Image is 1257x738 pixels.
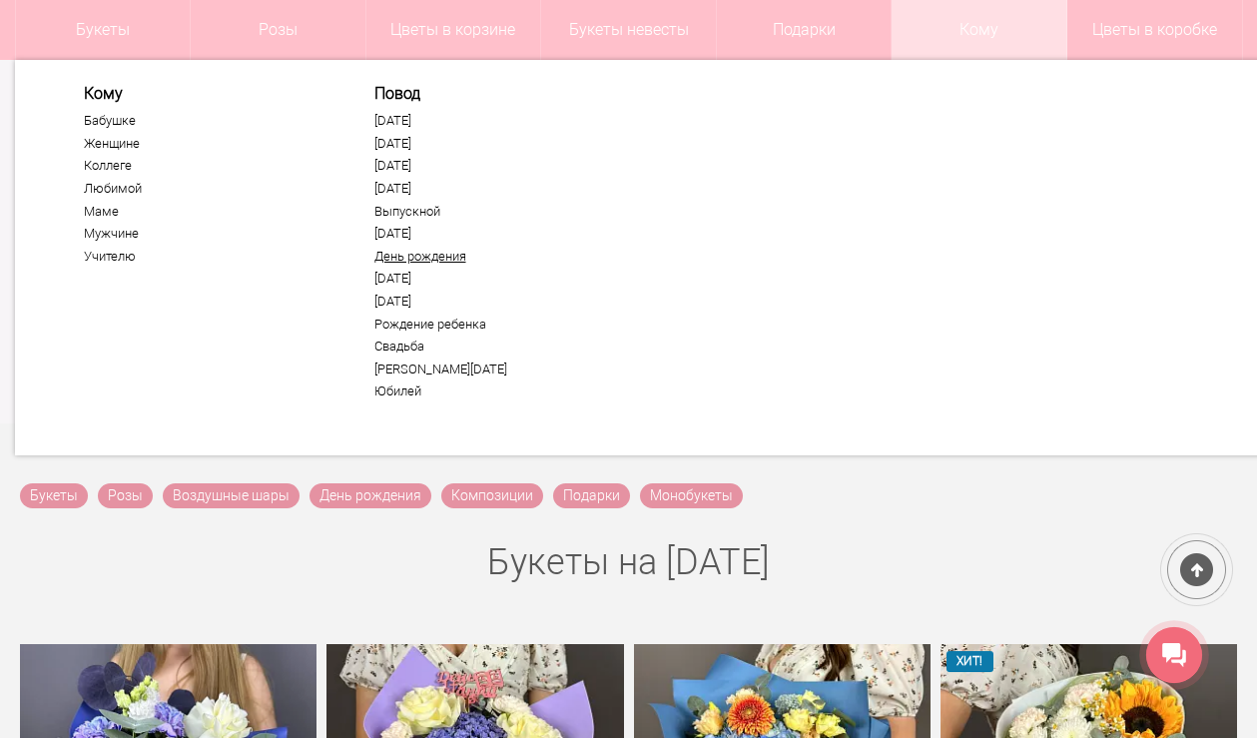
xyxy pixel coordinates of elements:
a: Свадьба [374,339,620,355]
a: Женщине [84,136,329,152]
a: Монобукеты [640,483,743,508]
a: Юбилей [374,383,620,399]
a: [DATE] [374,226,620,242]
a: Композиции [441,483,543,508]
a: [DATE] [374,136,620,152]
span: Кому [84,84,329,103]
a: [DATE] [374,271,620,287]
a: Выпускной [374,204,620,220]
span: ХИТ! [946,651,993,672]
a: [DATE] [374,158,620,174]
a: Маме [84,204,329,220]
a: Букеты на [DATE] [487,541,770,583]
span: Повод [374,84,620,103]
a: День рождения [374,249,620,265]
a: Подарки [553,483,630,508]
a: [DATE] [374,113,620,129]
a: [DATE] [374,181,620,197]
a: Розы [98,483,153,508]
a: Коллеге [84,158,329,174]
a: Воздушные шары [163,483,300,508]
a: Рождение ребенка [374,317,620,333]
a: День рождения [310,483,431,508]
a: [PERSON_NAME][DATE] [374,362,620,377]
a: Бабушке [84,113,329,129]
a: Букеты [20,483,88,508]
a: Учителю [84,249,329,265]
a: [DATE] [374,294,620,310]
a: Любимой [84,181,329,197]
a: Мужчине [84,226,329,242]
